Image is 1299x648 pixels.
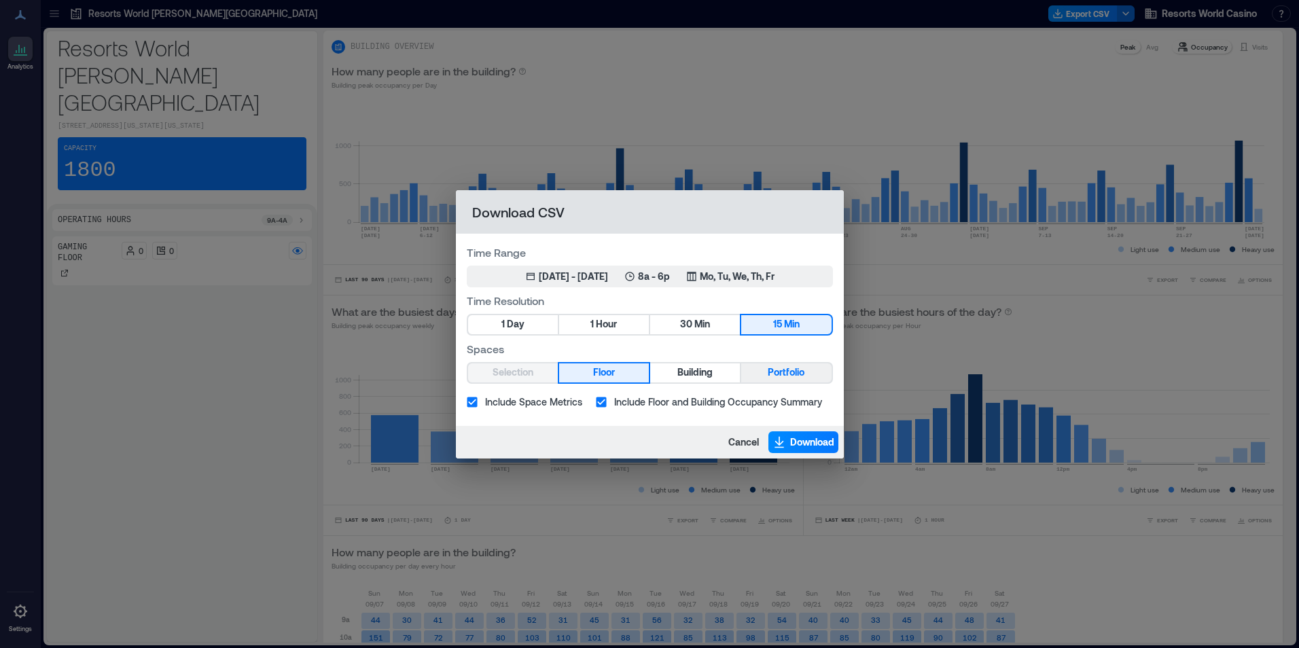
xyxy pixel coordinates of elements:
[456,190,844,234] h2: Download CSV
[677,364,713,381] span: Building
[700,270,775,283] p: Mo, Tu, We, Th, Fr
[768,364,804,381] span: Portfolio
[741,315,831,334] button: 15 Min
[467,293,833,308] label: Time Resolution
[694,316,710,333] span: Min
[590,316,594,333] span: 1
[468,315,558,334] button: 1 Day
[650,363,740,382] button: Building
[768,431,838,453] button: Download
[650,315,740,334] button: 30 Min
[485,395,582,409] span: Include Space Metrics
[784,316,800,333] span: Min
[467,266,833,287] button: [DATE] - [DATE]8a - 6pMo, Tu, We, Th, Fr
[741,363,831,382] button: Portfolio
[539,270,608,283] div: [DATE] - [DATE]
[728,435,759,449] span: Cancel
[680,316,692,333] span: 30
[501,316,505,333] span: 1
[593,364,615,381] span: Floor
[638,270,670,283] p: 8a - 6p
[596,316,617,333] span: Hour
[559,363,649,382] button: Floor
[790,435,834,449] span: Download
[467,245,833,260] label: Time Range
[559,315,649,334] button: 1 Hour
[467,341,833,357] label: Spaces
[773,316,782,333] span: 15
[614,395,822,409] span: Include Floor and Building Occupancy Summary
[507,316,524,333] span: Day
[724,431,763,453] button: Cancel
